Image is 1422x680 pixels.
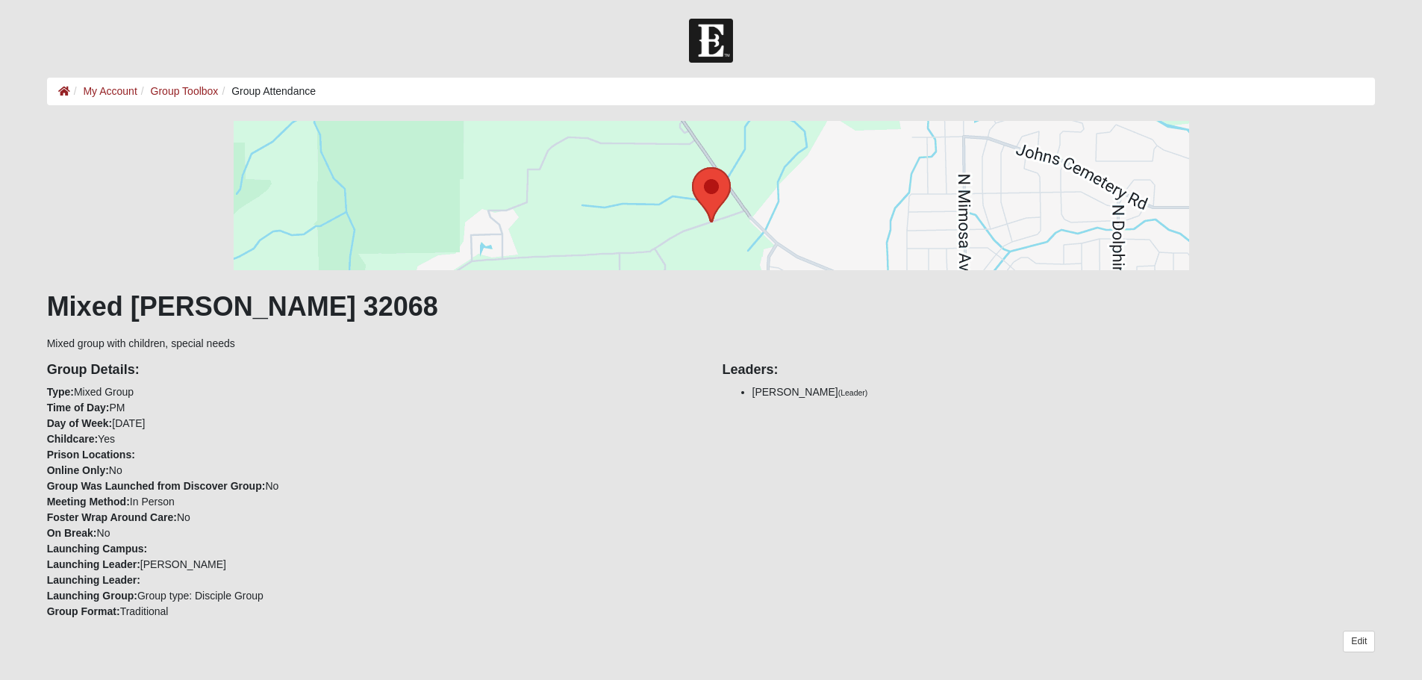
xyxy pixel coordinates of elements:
strong: Foster Wrap Around Care: [47,511,177,523]
strong: Childcare: [47,433,98,445]
strong: Time of Day: [47,402,110,414]
small: (Leader) [838,388,868,397]
strong: Meeting Method: [47,496,130,508]
strong: On Break: [47,527,97,539]
a: My Account [83,85,137,97]
div: Mixed Group PM [DATE] Yes No No In Person No No [PERSON_NAME] Group type: Disciple Group Traditional [36,352,711,620]
strong: Launching Campus: [47,543,148,555]
strong: Prison Locations: [47,449,135,461]
li: Group Attendance [218,84,316,99]
strong: Type: [47,386,74,398]
h1: Mixed [PERSON_NAME] 32068 [47,290,1376,322]
strong: Launching Leader: [47,558,140,570]
li: [PERSON_NAME] [752,384,1376,400]
strong: Day of Week: [47,417,113,429]
strong: Group Format: [47,605,120,617]
a: Edit [1343,631,1375,652]
strong: Online Only: [47,464,109,476]
h4: Group Details: [47,362,700,378]
strong: Group Was Launched from Discover Group: [47,480,266,492]
h4: Leaders: [723,362,1376,378]
img: Church of Eleven22 Logo [689,19,733,63]
strong: Launching Group: [47,590,137,602]
strong: Launching Leader: [47,574,140,586]
a: Group Toolbox [151,85,219,97]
